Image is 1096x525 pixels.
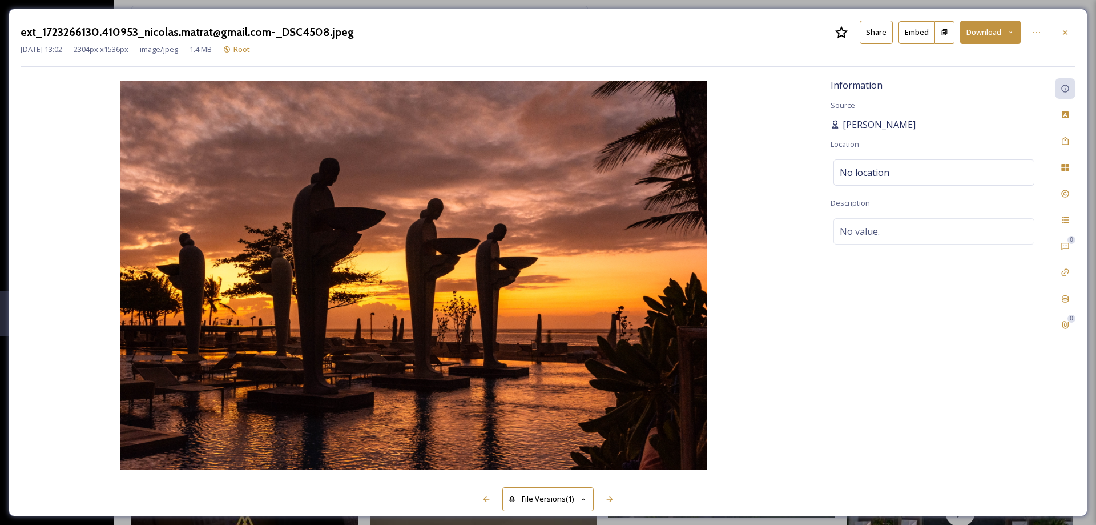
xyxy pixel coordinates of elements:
[233,44,250,54] span: Root
[1067,315,1075,323] div: 0
[21,44,62,55] span: [DATE] 13:02
[1067,236,1075,244] div: 0
[190,44,212,55] span: 1.4 MB
[843,118,916,131] span: [PERSON_NAME]
[502,487,594,511] button: File Versions(1)
[831,198,870,208] span: Description
[840,166,889,179] span: No location
[140,44,178,55] span: image/jpeg
[21,81,807,472] img: nicolas.matrat%40gmail.com-_DSC4508.jpeg
[74,44,128,55] span: 2304 px x 1536 px
[831,79,883,91] span: Information
[831,139,859,149] span: Location
[898,21,935,44] button: Embed
[860,21,893,44] button: Share
[960,21,1021,44] button: Download
[21,24,354,41] h3: ext_1723266130.410953_nicolas.matrat@gmail.com-_DSC4508.jpeg
[840,225,880,238] span: No value.
[831,100,855,110] span: Source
